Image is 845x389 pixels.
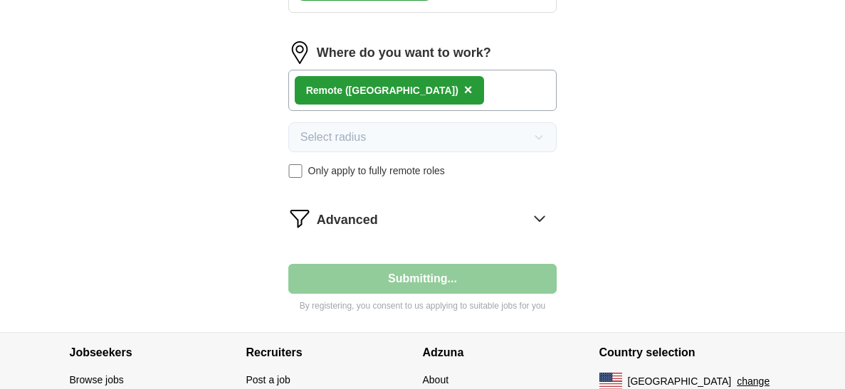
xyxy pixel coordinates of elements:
a: Post a job [246,374,290,385]
button: Submitting... [288,264,557,294]
button: Select radius [288,122,557,152]
input: Only apply to fully remote roles [288,164,303,178]
span: Select radius [300,129,367,146]
span: [GEOGRAPHIC_DATA] [628,374,732,389]
a: About [423,374,449,385]
span: × [464,82,473,97]
div: Remote ([GEOGRAPHIC_DATA]) [306,83,458,98]
button: × [464,80,473,101]
a: Browse jobs [70,374,124,385]
p: By registering, you consent to us applying to suitable jobs for you [288,299,557,312]
span: Only apply to fully remote roles [308,164,445,178]
button: change [737,374,770,389]
h4: Country selection [599,333,776,373]
img: location.png [288,41,311,64]
span: Advanced [317,211,378,230]
label: Where do you want to work? [317,43,491,63]
img: filter [288,207,311,230]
